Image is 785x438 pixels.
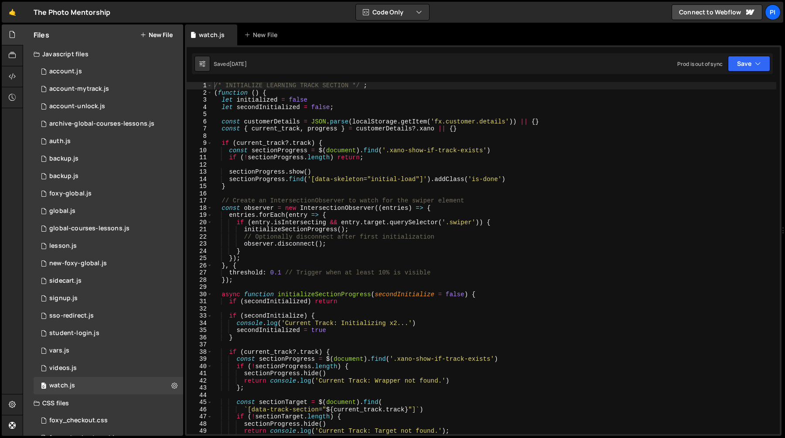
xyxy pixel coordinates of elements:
div: 32 [187,305,212,313]
div: 13533/35292.js [34,220,183,237]
div: foxy-global.js [49,190,92,198]
h2: Files [34,30,49,40]
div: Saved [214,60,247,68]
div: 37 [187,341,212,349]
div: 44 [187,392,212,399]
div: 30 [187,291,212,298]
div: 27 [187,269,212,277]
div: new-foxy-global.js [49,260,107,267]
div: 29 [187,284,212,291]
div: 2 [187,89,212,97]
div: CSS files [23,394,183,412]
div: 49 [187,428,212,435]
div: 47 [187,413,212,421]
div: 35 [187,327,212,334]
div: 13533/45030.js [34,168,183,185]
button: Save [728,56,770,72]
div: 28 [187,277,212,284]
a: 🤙 [2,2,23,23]
div: 9 [187,140,212,147]
div: 13533/35472.js [34,237,183,255]
div: 13533/38507.css [34,412,183,429]
div: 38 [187,349,212,356]
div: 15 [187,183,212,190]
div: 3 [187,96,212,104]
div: lesson.js [49,242,77,250]
div: 42 [187,377,212,385]
div: 46 [187,406,212,414]
div: 24 [187,248,212,255]
div: foxy_checkout.css [49,417,108,424]
span: 0 [41,383,46,390]
div: 13533/47004.js [34,307,183,325]
div: 14 [187,176,212,183]
div: 17 [187,197,212,205]
a: Connect to Webflow [672,4,762,20]
div: 13533/41206.js [34,98,183,115]
div: 6 [187,118,212,126]
div: global-courses-lessons.js [49,225,130,233]
div: 43 [187,384,212,392]
div: 11 [187,154,212,161]
div: 13533/40053.js [34,255,183,272]
div: sso-redirect.js [49,312,94,320]
div: Javascript files [23,45,183,63]
div: [DATE] [229,60,247,68]
div: 13533/45031.js [34,150,183,168]
div: account-mytrack.js [49,85,109,93]
div: 13533/43446.js [34,272,183,290]
div: signup.js [49,294,78,302]
div: watch.js [199,31,225,39]
div: sidecart.js [49,277,82,285]
div: 19 [187,212,212,219]
div: 41 [187,370,212,377]
div: Prod is out of sync [677,60,723,68]
div: 13533/43968.js [34,115,183,133]
div: The Photo Mentorship [34,7,110,17]
div: 13533/35364.js [34,290,183,307]
div: videos.js [49,364,77,372]
div: vars.js [49,347,69,355]
div: 13 [187,168,212,176]
div: 40 [187,363,212,370]
div: 8 [187,133,212,140]
div: account-unlock.js [49,103,105,110]
a: Pi [765,4,781,20]
div: 33 [187,312,212,320]
div: 1 [187,82,212,89]
div: New File [244,31,281,39]
div: 16 [187,190,212,198]
div: 45 [187,399,212,406]
div: 7 [187,125,212,133]
div: 31 [187,298,212,305]
div: 13533/38628.js [34,80,183,98]
div: 10 [187,147,212,154]
div: 13533/34220.js [34,63,183,80]
div: 48 [187,421,212,428]
div: 5 [187,111,212,118]
div: 13533/34219.js [34,185,183,202]
div: global.js [49,207,75,215]
div: backup.js [49,155,78,163]
div: backup.js [49,172,78,180]
div: 13533/38978.js [34,342,183,359]
div: watch.js [49,382,75,390]
div: 22 [187,233,212,241]
div: 13533/34034.js [34,133,183,150]
button: Code Only [356,4,429,20]
div: student-login.js [49,329,99,337]
div: 34 [187,320,212,327]
div: 21 [187,226,212,233]
div: 39 [187,356,212,363]
div: 23 [187,240,212,248]
div: 13533/46953.js [34,325,183,342]
div: 4 [187,104,212,111]
div: auth.js [49,137,71,145]
div: 26 [187,262,212,270]
div: 25 [187,255,212,262]
div: archive-global-courses-lessons.js [49,120,154,128]
button: New File [140,31,173,38]
div: 13533/38527.js [34,377,183,394]
div: 12 [187,161,212,169]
